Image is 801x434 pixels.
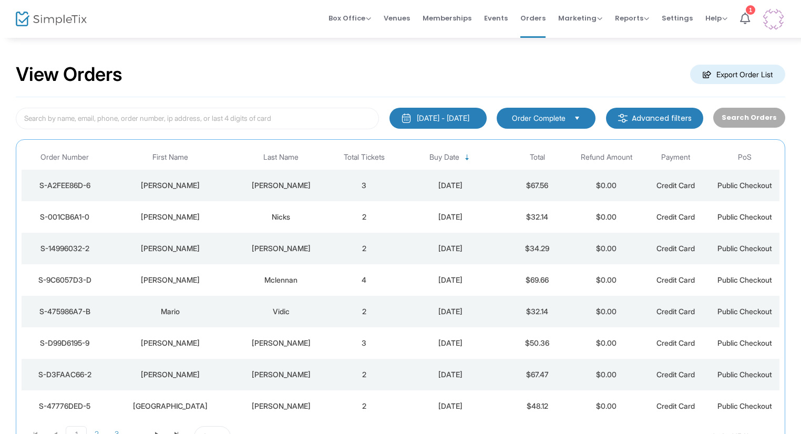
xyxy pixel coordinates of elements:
div: S-A2FEE86D-6 [24,180,106,191]
span: Credit Card [656,181,695,190]
td: $67.47 [502,359,572,390]
span: Credit Card [656,275,695,284]
div: Mario [111,306,230,317]
img: monthly [401,113,412,123]
div: Dylan [111,212,230,222]
span: Credit Card [656,244,695,253]
div: Vidic [235,306,327,317]
div: S-47776DED-5 [24,401,106,411]
div: S-14996032-2 [24,243,106,254]
td: $34.29 [502,233,572,264]
span: Public Checkout [717,370,772,379]
m-button: Advanced filters [606,108,703,129]
m-button: Export Order List [690,65,785,84]
span: Help [705,13,727,23]
th: Total Tickets [330,145,399,170]
span: Public Checkout [717,275,772,284]
span: Sortable [463,153,471,162]
span: PoS [738,153,752,162]
div: Rebecca [111,275,230,285]
td: $0.00 [572,296,641,327]
span: Payment [661,153,690,162]
div: Gabriela [111,243,230,254]
div: Mclennan [235,275,327,285]
span: Orders [520,5,546,32]
input: Search by name, email, phone, order number, ip address, or last 4 digits of card [16,108,379,129]
span: Public Checkout [717,307,772,316]
div: Tyus [235,369,327,380]
td: 2 [330,233,399,264]
span: Public Checkout [717,401,772,410]
button: [DATE] - [DATE] [389,108,487,129]
div: Nicks [235,212,327,222]
div: 9/21/2025 [402,338,500,348]
div: Odalis [111,338,230,348]
div: 9/21/2025 [402,401,500,411]
span: Settings [662,5,693,32]
td: 3 [330,327,399,359]
span: Marketing [558,13,602,23]
div: Gutierrez [235,243,327,254]
div: [DATE] - [DATE] [417,113,469,123]
span: Public Checkout [717,338,772,347]
th: Refund Amount [572,145,641,170]
td: $32.14 [502,296,572,327]
td: 2 [330,201,399,233]
th: Total [502,145,572,170]
td: $0.00 [572,327,641,359]
div: brooklyn [111,401,230,411]
span: Reports [615,13,649,23]
span: Last Name [263,153,299,162]
td: $48.12 [502,390,572,422]
div: Jessica [111,369,230,380]
td: $0.00 [572,264,641,296]
span: Public Checkout [717,244,772,253]
div: 9/21/2025 [402,212,500,222]
td: 2 [330,296,399,327]
td: $0.00 [572,359,641,390]
span: Memberships [423,5,471,32]
span: Credit Card [656,401,695,410]
div: S-475986A7-B [24,306,106,317]
span: Credit Card [656,212,695,221]
div: 9/21/2025 [402,180,500,191]
div: 9/21/2025 [402,243,500,254]
td: $50.36 [502,327,572,359]
td: $67.56 [502,170,572,201]
div: 9/21/2025 [402,369,500,380]
div: 1 [746,5,755,15]
span: Order Number [40,153,89,162]
div: Data table [22,145,779,422]
div: 9/21/2025 [402,306,500,317]
span: Public Checkout [717,181,772,190]
div: S-D99D6195-9 [24,338,106,348]
td: $0.00 [572,170,641,201]
div: 9/21/2025 [402,275,500,285]
td: $32.14 [502,201,572,233]
div: S-9C6057D3-D [24,275,106,285]
span: Order Complete [512,113,566,123]
div: Dubon [235,180,327,191]
span: Box Office [328,13,371,23]
td: $0.00 [572,233,641,264]
span: Events [484,5,508,32]
td: $0.00 [572,390,641,422]
td: $0.00 [572,201,641,233]
span: Credit Card [656,370,695,379]
div: S-001CB6A1-0 [24,212,106,222]
span: Credit Card [656,338,695,347]
td: 3 [330,170,399,201]
td: 2 [330,390,399,422]
td: 2 [330,359,399,390]
div: Villanueva [235,338,327,348]
h2: View Orders [16,63,122,86]
span: Credit Card [656,307,695,316]
span: Venues [384,5,410,32]
td: $69.66 [502,264,572,296]
span: Public Checkout [717,212,772,221]
div: hansen [235,401,327,411]
span: Buy Date [429,153,459,162]
img: filter [618,113,628,123]
div: Marilyn [111,180,230,191]
button: Select [570,112,584,124]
